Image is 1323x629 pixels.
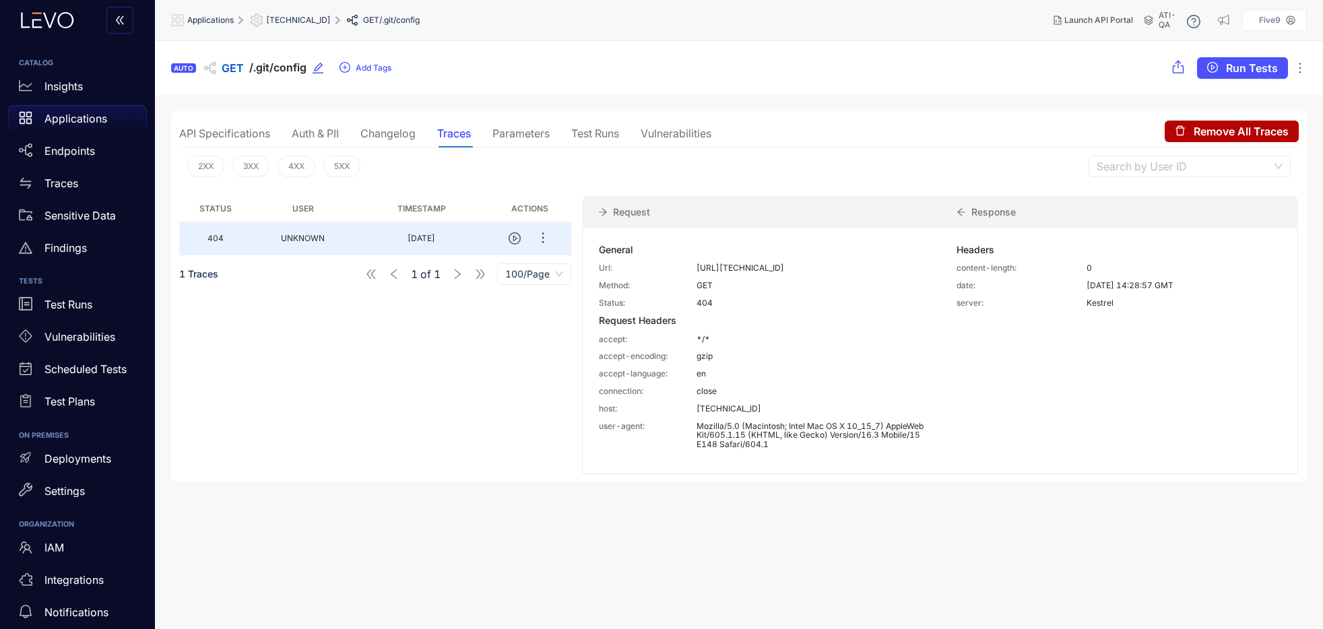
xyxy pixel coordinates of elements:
p: gzip [697,352,924,361]
span: /.git/config [249,61,306,74]
button: ellipsis [536,228,550,249]
button: plus-circleAdd Tags [339,57,392,79]
a: Settings [8,477,147,510]
p: Integrations [44,574,104,586]
p: Mozilla/5.0 (Macintosh; Intel Mac OS X 10_15_7) AppleWebKit/605.1.15 (KHTML, like Gecko) Version/... [697,422,924,449]
p: server: [957,298,1087,308]
a: Scheduled Tests [8,356,147,389]
span: arrow-left [957,207,966,217]
button: play-circleRun Tests [1197,57,1288,79]
span: 1 [434,268,441,280]
div: Test Runs [571,127,619,139]
span: ellipsis [1293,61,1307,75]
p: Sensitive Data [44,209,116,222]
span: double-left [115,15,125,27]
span: Add Tags [356,63,391,73]
th: Status [179,196,251,222]
p: content-length: [957,263,1087,273]
a: Applications [8,105,147,137]
p: 404 [697,298,924,308]
p: close [697,387,924,396]
p: [DATE] 14:28:57 GMT [1087,281,1282,290]
span: delete [1175,125,1186,137]
div: Auth & PII [292,127,339,139]
button: play-circle [509,228,530,249]
div: Parameters [492,127,550,139]
span: play-circle [509,232,521,244]
span: Applications [187,15,234,25]
span: of [411,268,441,280]
p: Test Plans [44,395,95,407]
span: [TECHNICAL_ID] [266,15,331,25]
button: double-left [106,7,133,34]
th: Actions [488,196,571,222]
span: Launch API Portal [1064,15,1133,25]
p: date: [957,281,1087,290]
p: [TECHNICAL_ID] [697,404,924,413]
p: Deployments [44,453,111,465]
p: IAM [44,541,64,554]
th: User [251,196,354,222]
button: 3XX [232,156,269,177]
div: Vulnerabilities [641,127,711,139]
div: API Specifications [179,127,270,139]
button: edit [312,57,333,79]
a: Test Plans [8,389,147,421]
div: Changelog [360,127,416,139]
p: accept-language: [599,369,697,378]
p: Insights [44,80,83,92]
p: Five9 [1259,15,1281,25]
p: host: [599,404,697,413]
span: ATI-QA [1159,11,1176,30]
span: GET [363,15,379,25]
div: Response [940,196,1299,228]
a: Traces [8,170,147,202]
p: Findings [44,242,87,254]
h6: TESTS [19,277,136,286]
p: accept-encoding: [599,352,697,361]
h6: ORGANIZATION [19,521,136,529]
div: General [599,244,924,255]
span: UNKNOWN [281,233,325,243]
span: /.git/config [379,15,420,25]
p: Method: [599,281,697,290]
div: Request Headers [599,315,924,326]
a: Deployments [8,445,147,477]
p: Vulnerabilities [44,331,115,343]
a: Endpoints [8,137,147,170]
span: setting [250,13,266,27]
span: Run Tests [1226,62,1278,74]
span: arrow-right [598,207,608,217]
button: 4XX [278,156,315,177]
div: Traces [437,127,471,139]
span: ellipsis [536,231,550,246]
span: warning [19,241,32,255]
button: 2XX [187,156,224,177]
th: Timestamp [354,196,488,222]
a: Insights [8,73,147,105]
button: 5XX [323,156,360,177]
td: 404 [179,222,251,255]
p: Settings [44,485,85,497]
button: Launch API Portal [1043,9,1144,31]
p: user-agent: [599,422,697,449]
p: 0 [1087,263,1282,273]
p: [URL][TECHNICAL_ID] [697,263,924,273]
p: Scheduled Tests [44,363,127,375]
span: 1 [411,268,418,280]
span: swap [19,176,32,190]
a: Vulnerabilities [8,324,147,356]
a: Test Runs [8,292,147,324]
span: 5XX [334,162,350,171]
p: Status: [599,298,697,308]
div: Headers [957,244,1282,255]
a: Sensitive Data [8,202,147,234]
div: Request [582,196,940,228]
div: AUTO [171,63,196,73]
span: Remove All Traces [1194,125,1289,137]
p: Applications [44,112,107,125]
a: Findings [8,234,147,267]
p: Notifications [44,606,108,618]
span: 2XX [198,162,214,171]
p: Endpoints [44,145,95,157]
